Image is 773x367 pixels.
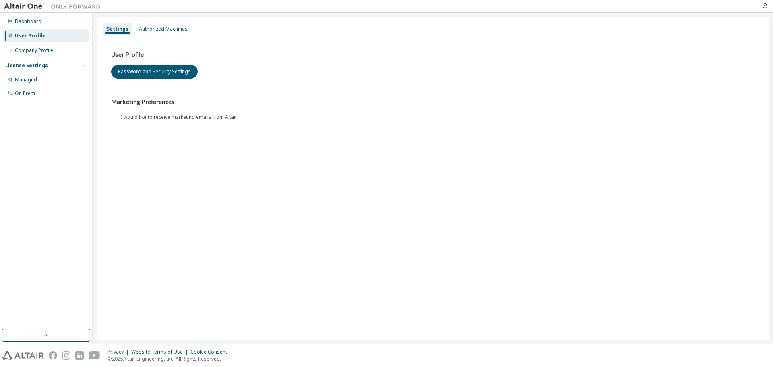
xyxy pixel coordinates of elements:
img: instagram.svg [62,351,70,360]
h3: User Profile [111,51,754,59]
h3: Marketing Preferences [111,98,754,106]
div: Authorized Machines [139,26,188,32]
img: facebook.svg [49,351,57,360]
img: linkedin.svg [75,351,84,360]
div: Company Profile [15,47,53,54]
img: Altair One [4,2,105,10]
button: Password and Security Settings [111,65,198,79]
div: Website Terms of Use [131,349,190,355]
div: User Profile [15,33,46,39]
div: License Settings [5,62,48,69]
div: Privacy [107,349,131,355]
img: altair_logo.svg [2,351,44,360]
div: On Prem [15,90,35,97]
p: © 2025 Altair Engineering, Inc. All Rights Reserved. [107,355,232,362]
div: Cookie Consent [190,349,232,355]
div: Managed [15,77,37,83]
img: youtube.svg [89,351,100,360]
div: Dashboard [15,18,41,25]
div: Settings [107,26,128,32]
label: I would like to receive marketing emails from Altair [121,112,239,122]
